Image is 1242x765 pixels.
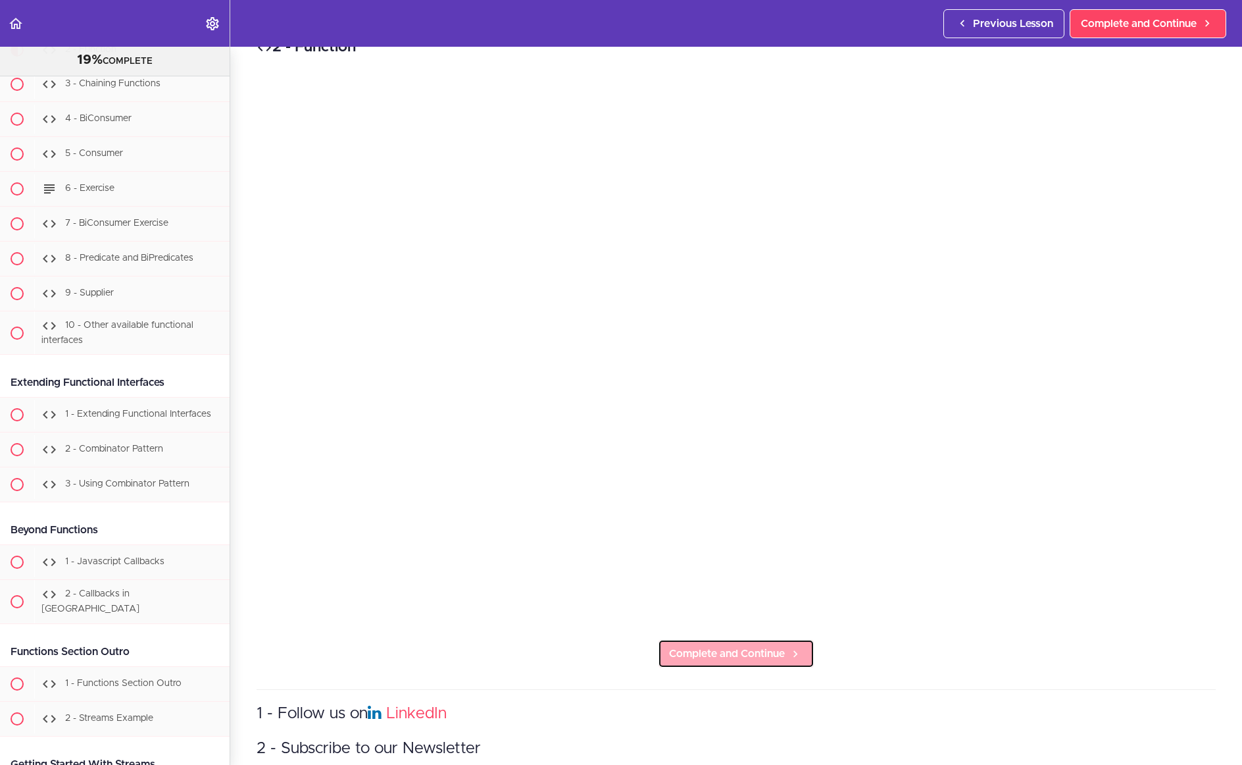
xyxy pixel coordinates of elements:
span: Previous Lesson [973,16,1053,32]
span: 2 - Streams Example [65,714,153,723]
svg: Settings Menu [205,16,220,32]
span: 7 - BiConsumer Exercise [65,219,168,228]
span: 5 - Consumer [65,149,123,158]
span: 2 - Callbacks in [GEOGRAPHIC_DATA] [41,590,139,614]
a: Complete and Continue [1070,9,1226,38]
div: COMPLETE [16,52,213,69]
span: 4 - BiConsumer [65,114,132,123]
span: 6 - Exercise [65,184,114,193]
h3: 2 - Subscribe to our Newsletter [257,738,1216,760]
span: 1 - Functions Section Outro [65,679,182,688]
h2: 2 - Function [257,36,1216,59]
span: 10 - Other available functional interfaces [41,321,193,345]
span: 3 - Using Combinator Pattern [65,480,189,489]
a: Previous Lesson [943,9,1064,38]
span: 9 - Supplier [65,288,114,298]
span: 8 - Predicate and BiPredicates [65,253,193,263]
span: Complete and Continue [669,646,785,662]
span: 19% [77,53,103,66]
span: 1 - Extending Functional Interfaces [65,410,211,419]
svg: Back to course curriculum [8,16,24,32]
span: 1 - Javascript Callbacks [65,558,164,567]
a: Complete and Continue [658,639,814,668]
span: 2 - Combinator Pattern [65,445,163,454]
span: 3 - Chaining Functions [65,79,161,88]
h3: 1 - Follow us on [257,703,1216,725]
a: LinkedIn [386,706,447,722]
span: Complete and Continue [1081,16,1197,32]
